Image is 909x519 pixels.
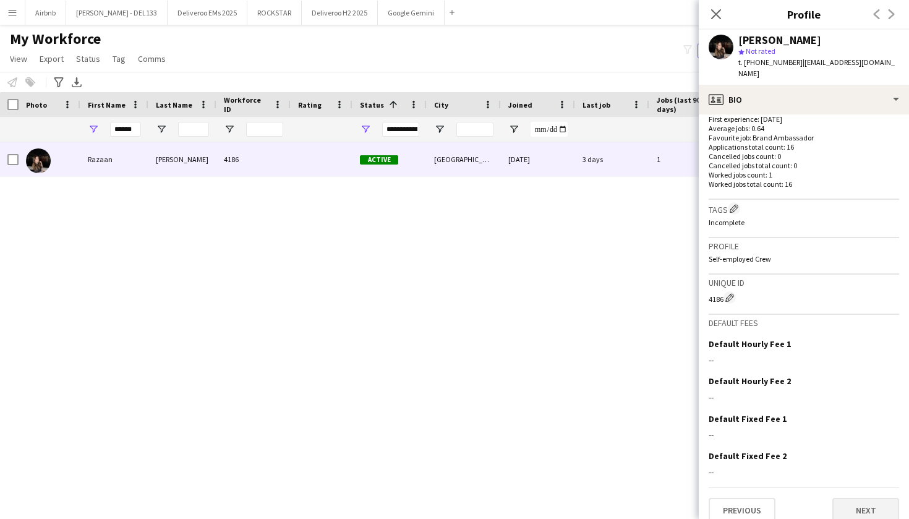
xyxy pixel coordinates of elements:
[709,277,899,288] h3: Unique ID
[709,218,899,227] p: Incomplete
[738,58,895,78] span: | [EMAIL_ADDRESS][DOMAIN_NAME]
[148,142,216,176] div: [PERSON_NAME]
[178,122,209,137] input: Last Name Filter Input
[709,254,899,264] p: Self-employed Crew
[224,124,235,135] button: Open Filter Menu
[709,142,899,152] p: Applications total count: 16
[216,142,291,176] div: 4186
[501,142,575,176] div: [DATE]
[531,122,568,137] input: Joined Filter Input
[302,1,378,25] button: Deliveroo H2 2025
[709,466,899,478] div: --
[35,51,69,67] a: Export
[71,51,105,67] a: Status
[508,100,532,109] span: Joined
[709,114,899,124] p: First experience: [DATE]
[508,124,519,135] button: Open Filter Menu
[360,100,384,109] span: Status
[709,413,787,424] h3: Default Fixed Fee 1
[427,142,501,176] div: [GEOGRAPHIC_DATA]
[709,429,899,440] div: --
[657,95,707,114] span: Jobs (last 90 days)
[709,124,899,133] p: Average jobs: 0.64
[709,179,899,189] p: Worked jobs total count: 16
[583,100,610,109] span: Last job
[699,85,909,114] div: Bio
[110,122,141,137] input: First Name Filter Input
[649,142,730,176] div: 1
[80,142,148,176] div: Razaan
[434,100,448,109] span: City
[709,338,791,350] h3: Default Hourly Fee 1
[709,161,899,170] p: Cancelled jobs total count: 0
[434,124,445,135] button: Open Filter Menu
[88,100,126,109] span: First Name
[575,142,649,176] div: 3 days
[88,124,99,135] button: Open Filter Menu
[298,100,322,109] span: Rating
[25,1,66,25] button: Airbnb
[709,152,899,161] p: Cancelled jobs count: 0
[738,35,821,46] div: [PERSON_NAME]
[108,51,130,67] a: Tag
[138,53,166,64] span: Comms
[738,58,803,67] span: t. [PHONE_NUMBER]
[5,51,32,67] a: View
[156,100,192,109] span: Last Name
[26,100,47,109] span: Photo
[709,450,787,461] h3: Default Fixed Fee 2
[247,1,302,25] button: ROCKSTAR
[66,1,168,25] button: [PERSON_NAME] - DEL133
[709,241,899,252] h3: Profile
[224,95,268,114] span: Workforce ID
[69,75,84,90] app-action-btn: Export XLSX
[709,354,899,366] div: --
[378,1,445,25] button: Google Gemini
[113,53,126,64] span: Tag
[746,46,775,56] span: Not rated
[360,155,398,165] span: Active
[156,124,167,135] button: Open Filter Menu
[709,202,899,215] h3: Tags
[709,317,899,328] h3: Default fees
[360,124,371,135] button: Open Filter Menu
[709,133,899,142] p: Favourite job: Brand Ambassador
[40,53,64,64] span: Export
[709,375,791,387] h3: Default Hourly Fee 2
[133,51,171,67] a: Comms
[699,6,909,22] h3: Profile
[10,53,27,64] span: View
[709,392,899,403] div: --
[246,122,283,137] input: Workforce ID Filter Input
[709,170,899,179] p: Worked jobs count: 1
[26,148,51,173] img: Razaan Van Zyl
[10,30,101,48] span: My Workforce
[76,53,100,64] span: Status
[456,122,493,137] input: City Filter Input
[709,291,899,304] div: 4186
[51,75,66,90] app-action-btn: Advanced filters
[168,1,247,25] button: Deliveroo EMs 2025
[697,43,759,58] button: Everyone9,769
